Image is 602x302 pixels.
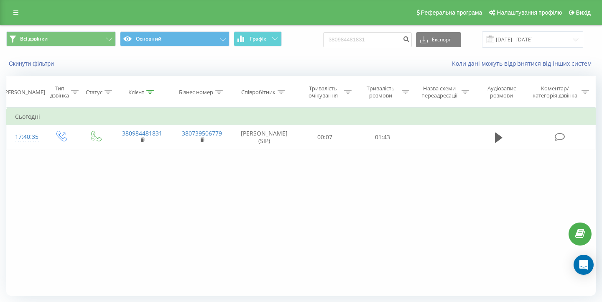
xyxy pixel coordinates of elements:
[3,89,45,96] div: [PERSON_NAME]
[452,59,596,67] a: Коли дані можуть відрізнятися вiд інших систем
[86,89,102,96] div: Статус
[531,85,579,99] div: Коментар/категорія дзвінка
[182,129,222,137] a: 380739506779
[497,9,562,16] span: Налаштування профілю
[361,85,400,99] div: Тривалість розмови
[304,85,342,99] div: Тривалість очікування
[234,31,282,46] button: Графік
[15,129,35,145] div: 17:40:35
[354,125,411,149] td: 01:43
[416,32,461,47] button: Експорт
[6,31,116,46] button: Всі дзвінки
[250,36,266,42] span: Графік
[296,125,354,149] td: 00:07
[7,108,596,125] td: Сьогодні
[120,31,230,46] button: Основний
[50,85,69,99] div: Тип дзвінка
[122,129,162,137] a: 380984481831
[20,36,48,42] span: Всі дзвінки
[6,60,58,67] button: Скинути фільтри
[421,9,482,16] span: Реферальна програма
[323,32,412,47] input: Пошук за номером
[576,9,591,16] span: Вихід
[179,89,213,96] div: Бізнес номер
[479,85,524,99] div: Аудіозапис розмови
[419,85,459,99] div: Назва схеми переадресації
[241,89,275,96] div: Співробітник
[574,255,594,275] div: Open Intercom Messenger
[128,89,144,96] div: Клієнт
[232,125,296,149] td: [PERSON_NAME] (SIP)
